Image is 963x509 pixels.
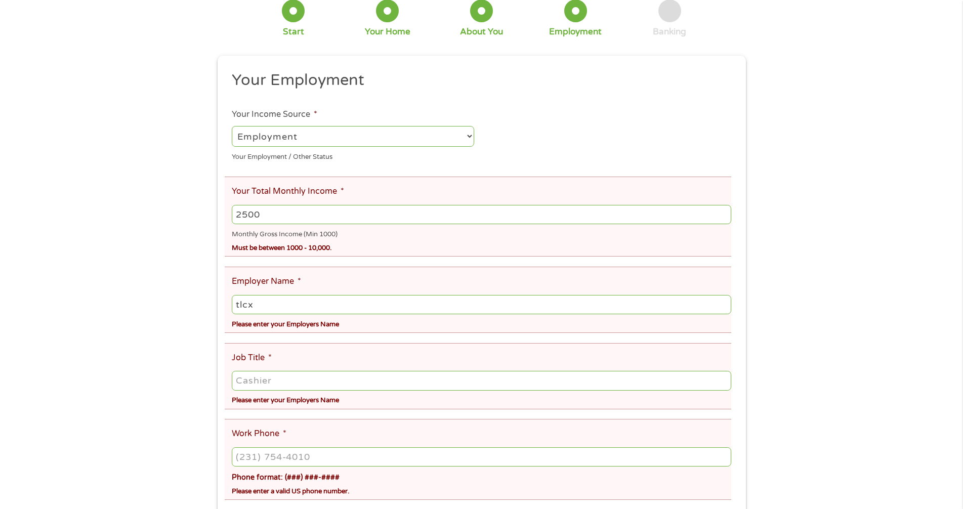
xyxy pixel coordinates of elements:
[232,295,731,314] input: Walmart
[232,205,731,224] input: 1800
[653,26,686,37] div: Banking
[232,429,286,439] label: Work Phone
[232,109,317,120] label: Your Income Source
[232,226,731,240] div: Monthly Gross Income (Min 1000)
[549,26,602,37] div: Employment
[232,316,731,329] div: Please enter your Employers Name
[232,447,731,466] input: (231) 754-4010
[232,371,731,390] input: Cashier
[232,186,344,197] label: Your Total Monthly Income
[365,26,410,37] div: Your Home
[232,469,731,483] div: Phone format: (###) ###-####
[232,353,272,363] label: Job Title
[232,240,731,253] div: Must be between 1000 - 10,000.
[232,148,474,162] div: Your Employment / Other Status
[283,26,304,37] div: Start
[232,276,301,287] label: Employer Name
[460,26,503,37] div: About You
[232,392,731,406] div: Please enter your Employers Name
[232,70,724,91] h2: Your Employment
[232,483,731,497] div: Please enter a valid US phone number.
